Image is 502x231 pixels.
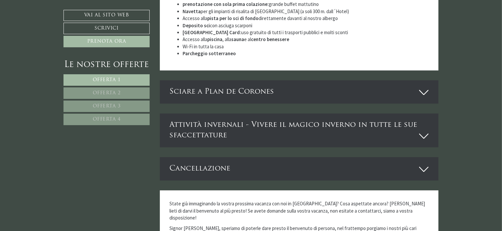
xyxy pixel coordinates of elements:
strong: pista per lo sci di fondo [208,15,259,21]
strong: Parcheggio sotterraneo [183,50,236,57]
div: Attività invernali - Vivere il magico inverno in tutte le sue sfaccettature [160,113,439,147]
div: Buon giorno, come possiamo aiutarla? [5,17,90,36]
small: 11:46 [10,31,87,35]
li: Accesso alla , alla e al [183,36,429,43]
div: Le nostre offerte [63,59,150,71]
strong: centro benessere [251,36,289,42]
strong: sauna [232,36,244,42]
li: grande buffet mattutino [183,1,429,8]
p: State già immaginando la vostra prossima vacanza con noi in [GEOGRAPHIC_DATA]? Cosa aspettate anc... [170,200,429,221]
div: Sciare a Plan de Corones [160,80,439,104]
li: con asciuga scarponi [183,22,429,29]
strong: [GEOGRAPHIC_DATA] Card: [183,29,241,35]
a: Scrivici [63,23,150,34]
strong: piscina [208,36,223,42]
div: Cancellazione [160,157,439,180]
li: Wi-Fi in tutta la casa [183,43,429,50]
a: Vai al sito web [63,10,150,21]
strong: Deposito sci [183,22,210,29]
span: Offerta 1 [93,78,121,82]
button: Invia [223,173,260,185]
strong: Navetta [183,8,201,14]
div: Montis – Active Nature Spa [10,19,87,24]
a: Prenota ora [63,36,150,47]
span: Offerta 4 [93,117,121,122]
span: Offerta 2 [93,91,121,96]
strong: prenotazione con sola prima colazione: [183,1,269,7]
div: venerdì [116,5,143,15]
li: per gli impianti di risalita di [GEOGRAPHIC_DATA] (a soli 300 m. dall´Hotel) [183,8,429,15]
li: Accesso alla direttamente davanti al nostro albergo [183,15,429,22]
li: uso gratuito di tutti i trasporti pubblici e molti sconti [183,29,429,36]
span: Offerta 3 [93,104,121,109]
